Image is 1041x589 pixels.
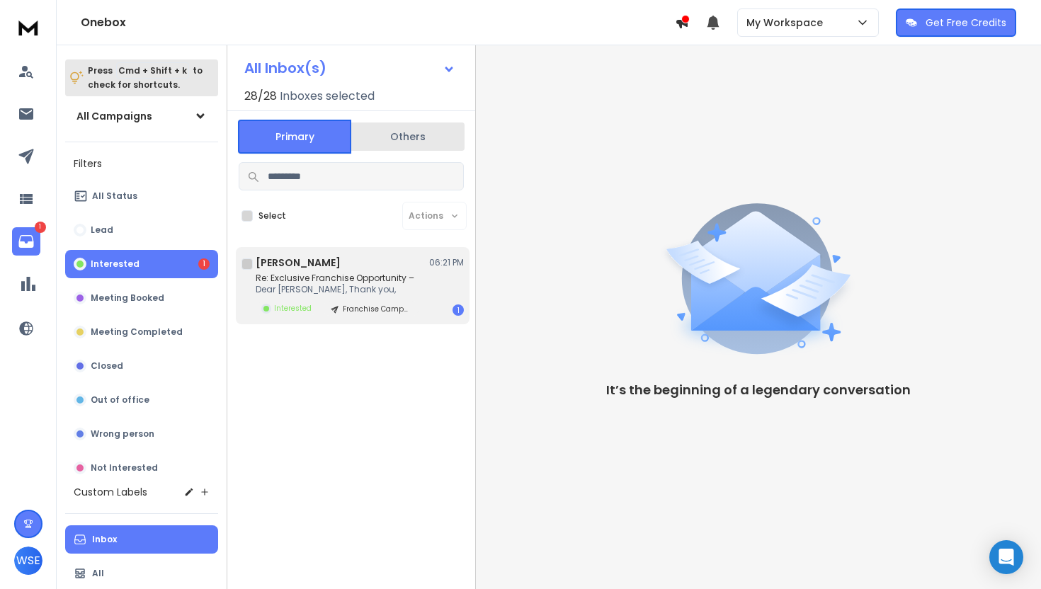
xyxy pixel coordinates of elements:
p: Dear [PERSON_NAME], Thank you, [256,284,419,295]
p: My Workspace [746,16,829,30]
h1: All Campaigns [76,109,152,123]
p: Meeting Booked [91,292,164,304]
button: Meeting Completed [65,318,218,346]
p: 1 [35,222,46,233]
p: Interested [91,258,140,270]
p: Meeting Completed [91,326,183,338]
div: 1 [198,258,210,270]
h3: Inboxes selected [280,88,375,105]
h3: Custom Labels [74,485,147,499]
img: logo [14,14,42,40]
button: Closed [65,352,218,380]
label: Select [258,210,286,222]
p: Closed [91,360,123,372]
p: Re: Exclusive Franchise Opportunity – [256,273,419,284]
p: Franchise Campaign [343,304,411,314]
div: Open Intercom Messenger [989,540,1023,574]
button: Wrong person [65,420,218,448]
h1: [PERSON_NAME] [256,256,341,270]
button: Get Free Credits [896,8,1016,37]
p: It’s the beginning of a legendary conversation [606,380,911,400]
h1: Onebox [81,14,675,31]
button: Interested1 [65,250,218,278]
p: Lead [91,224,113,236]
button: All Inbox(s) [233,54,467,82]
button: WSE [14,547,42,575]
p: Interested [274,303,312,314]
div: 1 [453,304,464,316]
p: Press to check for shortcuts. [88,64,203,92]
button: Not Interested [65,454,218,482]
button: Meeting Booked [65,284,218,312]
p: All Status [92,190,137,202]
span: Cmd + Shift + k [116,62,189,79]
button: Out of office [65,386,218,414]
p: Wrong person [91,428,154,440]
h1: All Inbox(s) [244,61,326,75]
p: Get Free Credits [926,16,1006,30]
button: Inbox [65,525,218,554]
p: All [92,568,104,579]
h3: Filters [65,154,218,173]
p: Inbox [92,534,117,545]
span: 28 / 28 [244,88,277,105]
button: All Campaigns [65,102,218,130]
p: 06:21 PM [429,257,464,268]
button: Others [351,121,465,152]
p: Not Interested [91,462,158,474]
p: Out of office [91,394,149,406]
button: All [65,559,218,588]
button: Lead [65,216,218,244]
button: All Status [65,182,218,210]
button: Primary [238,120,351,154]
a: 1 [12,227,40,256]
